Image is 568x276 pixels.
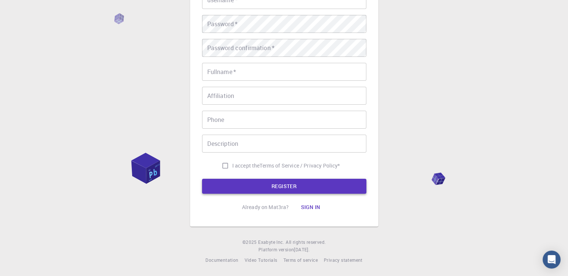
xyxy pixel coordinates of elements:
[543,251,561,269] div: Open Intercom Messenger
[324,257,363,263] span: Privacy statement
[258,246,294,254] span: Platform version
[286,239,326,246] span: All rights reserved.
[202,179,366,194] button: REGISTER
[258,239,284,245] span: Exabyte Inc.
[295,200,326,215] button: Sign in
[258,239,284,246] a: Exabyte Inc.
[244,257,277,263] span: Video Tutorials
[232,162,260,169] span: I accept the
[242,203,289,211] p: Already on Mat3ra?
[283,257,317,264] a: Terms of service
[294,246,310,252] span: [DATE] .
[283,257,317,263] span: Terms of service
[260,162,340,169] p: Terms of Service / Privacy Policy *
[294,246,310,254] a: [DATE].
[205,257,238,264] a: Documentation
[260,162,340,169] a: Terms of Service / Privacy Policy*
[242,239,258,246] span: © 2025
[324,257,363,264] a: Privacy statement
[205,257,238,263] span: Documentation
[244,257,277,264] a: Video Tutorials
